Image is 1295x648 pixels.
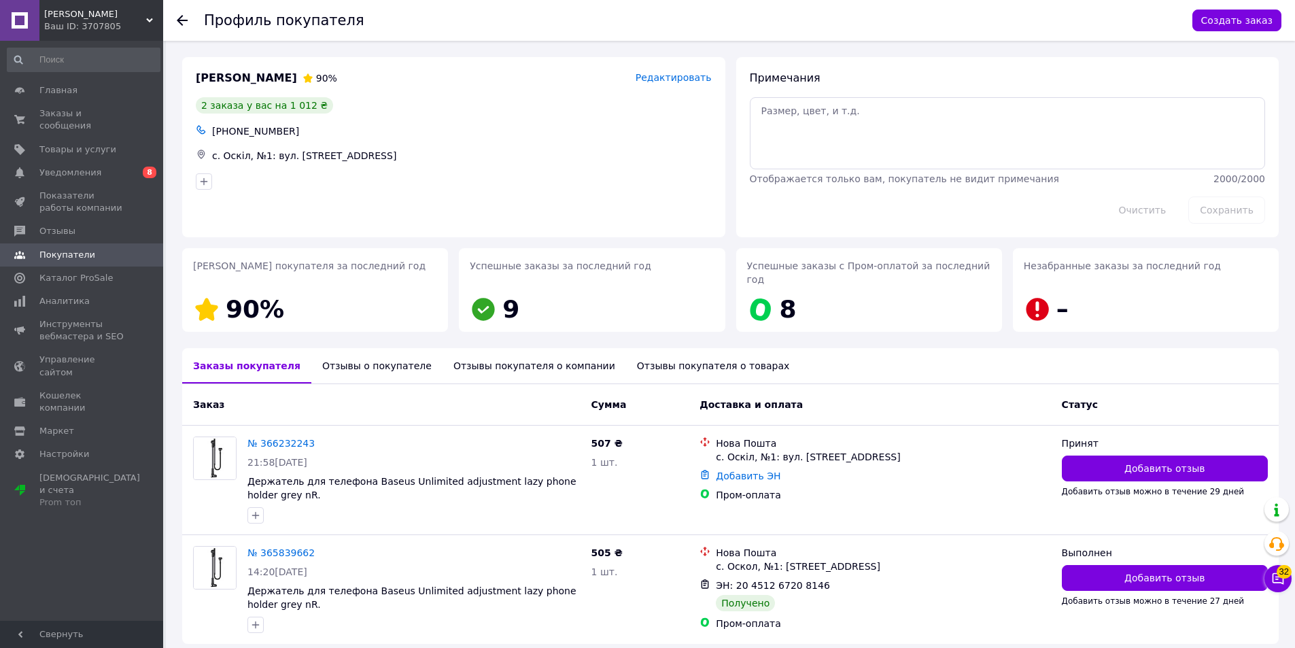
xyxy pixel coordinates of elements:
[39,190,126,214] span: Показатели работы компании
[716,488,1050,502] div: Пром-оплата
[636,72,712,83] span: Редактировать
[1062,487,1245,496] span: Добавить отзыв можно в течение 29 дней
[311,348,443,383] div: Отзывы о покупателе
[247,547,315,558] a: № 365839662
[196,71,297,86] span: [PERSON_NAME]
[39,318,126,343] span: Инструменты вебмастера и SEO
[247,585,576,610] a: Держатель для телефона Baseus Unlimited adjustment lazy phone holder grеy nR.
[716,617,1050,630] div: Пром-оплата
[39,272,113,284] span: Каталог ProSale
[247,476,576,500] a: Держатель для телефона Baseus Unlimited adjustment lazy phone holder grеy nR.
[316,73,337,84] span: 90%
[716,437,1050,450] div: Нова Пошта
[716,560,1050,573] div: с. Оскол, №1: [STREET_ADDRESS]
[39,472,140,509] span: [DEMOGRAPHIC_DATA] и счета
[39,354,126,378] span: Управление сайтом
[716,546,1050,560] div: Нова Пошта
[7,48,160,72] input: Поиск
[1124,462,1205,475] span: Добавить отзыв
[750,173,1059,184] span: Отображается только вам, покупатель не видит примечания
[1062,437,1268,450] div: Принят
[502,295,519,323] span: 9
[226,295,284,323] span: 90%
[1024,260,1221,271] span: Незабранные заказы за последний год
[247,438,315,449] a: № 366232243
[196,97,333,114] div: 2 заказа у вас на 1 012 ₴
[39,84,77,97] span: Главная
[591,547,623,558] span: 505 ₴
[39,225,75,237] span: Отзывы
[591,399,627,410] span: Сумма
[1192,10,1281,31] button: Создать заказ
[39,425,74,437] span: Маркет
[443,348,626,383] div: Отзывы покупателя о компании
[1062,546,1268,560] div: Выполнен
[1264,565,1292,592] button: Чат с покупателем32
[716,450,1050,464] div: с. Оскіл, №1: вул. [STREET_ADDRESS]
[470,260,651,271] span: Успешные заказы за последний год
[1213,173,1265,184] span: 2000 / 2000
[193,399,224,410] span: Заказ
[1062,596,1245,606] span: Добавить отзыв можно в течение 27 дней
[591,438,623,449] span: 507 ₴
[177,14,188,27] div: Вернуться назад
[39,390,126,414] span: Кошелек компании
[193,260,426,271] span: [PERSON_NAME] покупателя за последний год
[204,12,364,29] h1: Профиль покупателя
[247,566,307,577] span: 14:20[DATE]
[591,457,618,468] span: 1 шт.
[209,122,714,141] div: [PHONE_NUMBER]
[750,71,821,84] span: Примечания
[193,546,237,590] a: Фото товару
[39,143,116,156] span: Товары и услуги
[716,580,830,591] span: ЭН: 20 4512 6720 8146
[1277,565,1292,579] span: 32
[39,496,140,509] div: Prom топ
[747,260,990,285] span: Успешные заказы с Пром-оплатой за последний год
[44,8,146,20] span: nyro
[1062,399,1098,410] span: Статус
[1062,565,1268,591] button: Добавить отзыв
[247,457,307,468] span: 21:58[DATE]
[44,20,163,33] div: Ваш ID: 3707805
[716,595,775,611] div: Получено
[1124,571,1205,585] span: Добавить отзыв
[39,107,126,132] span: Заказы и сообщения
[780,295,797,323] span: 8
[209,146,714,165] div: с. Оскіл, №1: вул. [STREET_ADDRESS]
[716,471,780,481] a: Добавить ЭН
[193,437,237,480] a: Фото товару
[700,399,803,410] span: Доставка и оплата
[182,348,311,383] div: Заказы покупателя
[194,547,236,589] img: Фото товару
[591,566,618,577] span: 1 шт.
[626,348,801,383] div: Отзывы покупателя о товарах
[39,295,90,307] span: Аналитика
[39,167,101,179] span: Уведомления
[39,249,95,261] span: Покупатели
[39,448,89,460] span: Настройки
[194,437,236,479] img: Фото товару
[143,167,156,178] span: 8
[1062,456,1268,481] button: Добавить отзыв
[1056,295,1069,323] span: –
